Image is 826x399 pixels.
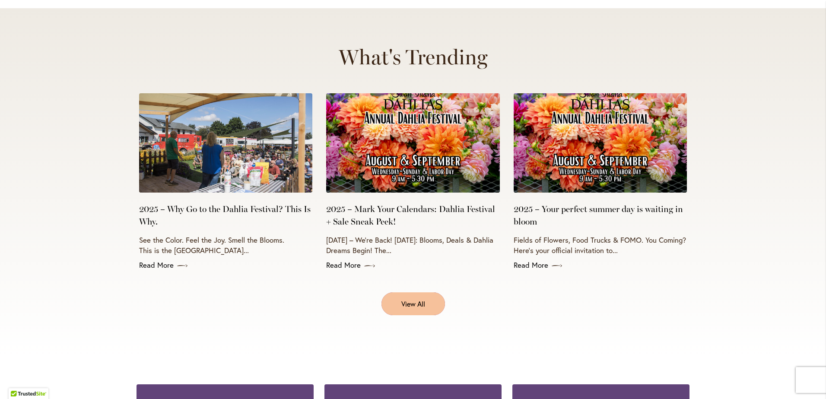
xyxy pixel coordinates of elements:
[326,203,499,228] a: 2025 – Mark Your Calendars: Dahlia Festival + Sale Sneak Peek!
[139,260,312,270] a: Read More
[326,260,499,270] a: Read More
[401,299,425,309] span: View All
[326,93,499,193] img: 2025 Annual Dahlias Festival Poster
[514,93,687,193] img: 2025 Annual Dahlias Festival Poster
[139,93,312,193] img: Dahlia Lecture
[514,260,687,270] a: Read More
[381,292,445,315] a: View All
[139,203,312,228] a: 2025 – Why Go to the Dahlia Festival? This Is Why.
[139,235,312,256] p: See the Color. Feel the Joy. Smell the Blooms. This is the [GEOGRAPHIC_DATA]...
[514,235,687,256] p: Fields of Flowers, Food Trucks & FOMO. You Coming? Here’s your official invitation to...
[137,45,689,69] h2: What's Trending
[514,203,687,228] a: 2025 – Your perfect summer day is waiting in bloom
[326,235,499,256] p: [DATE] – We’re Back! [DATE]: Blooms, Deals & Dahlia Dreams Begin! The...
